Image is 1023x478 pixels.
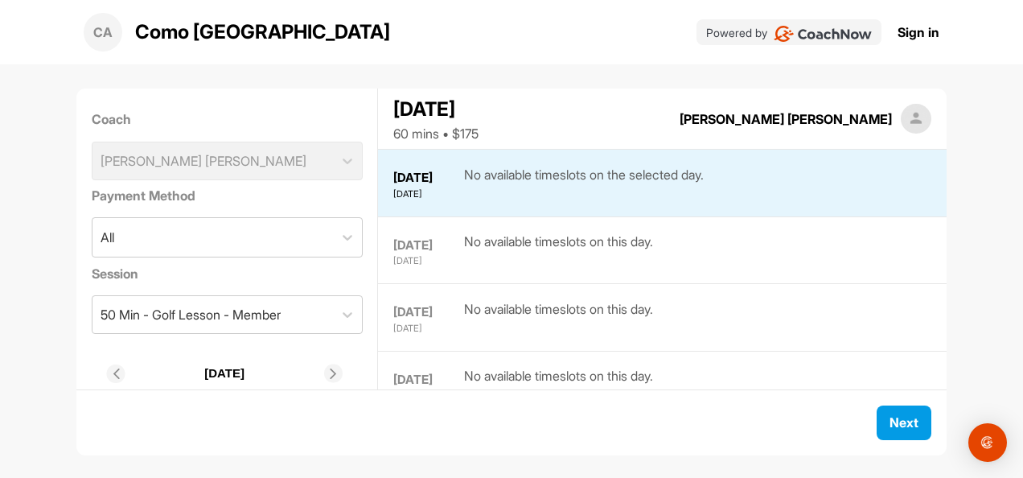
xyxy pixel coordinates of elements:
div: No available timeslots on this day. [464,299,653,336]
div: No available timeslots on this day. [464,232,653,268]
div: [DATE] [393,371,460,389]
p: Como [GEOGRAPHIC_DATA] [135,18,390,47]
div: CA [84,13,122,52]
div: [DATE] [393,169,460,187]
img: square_default-ef6cabf814de5a2bf16c804365e32c732080f9872bdf737d349900a9daf73cf9.png [901,104,931,134]
div: [DATE] [393,254,460,268]
div: [PERSON_NAME] [PERSON_NAME] [680,109,892,129]
div: [DATE] [393,322,460,336]
div: All [101,228,114,247]
label: Payment Method [92,186,363,205]
img: CoachNow [774,26,873,42]
label: Session [92,264,363,283]
div: No available timeslots on the selected day. [464,165,704,201]
div: 60 mins • $175 [393,124,479,143]
span: Next [889,414,918,431]
div: [DATE] [393,95,479,124]
p: Powered by [706,24,767,41]
div: [DATE] [393,237,460,255]
a: Sign in [898,23,939,42]
div: Open Intercom Messenger [968,423,1007,462]
div: 50 Min - Golf Lesson - Member [101,305,281,324]
label: Coach [92,109,363,129]
p: [DATE] [204,365,244,383]
div: No available timeslots on this day. [464,366,653,402]
div: [DATE] [393,303,460,322]
div: [DATE] [393,187,460,201]
button: Next [877,406,931,440]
